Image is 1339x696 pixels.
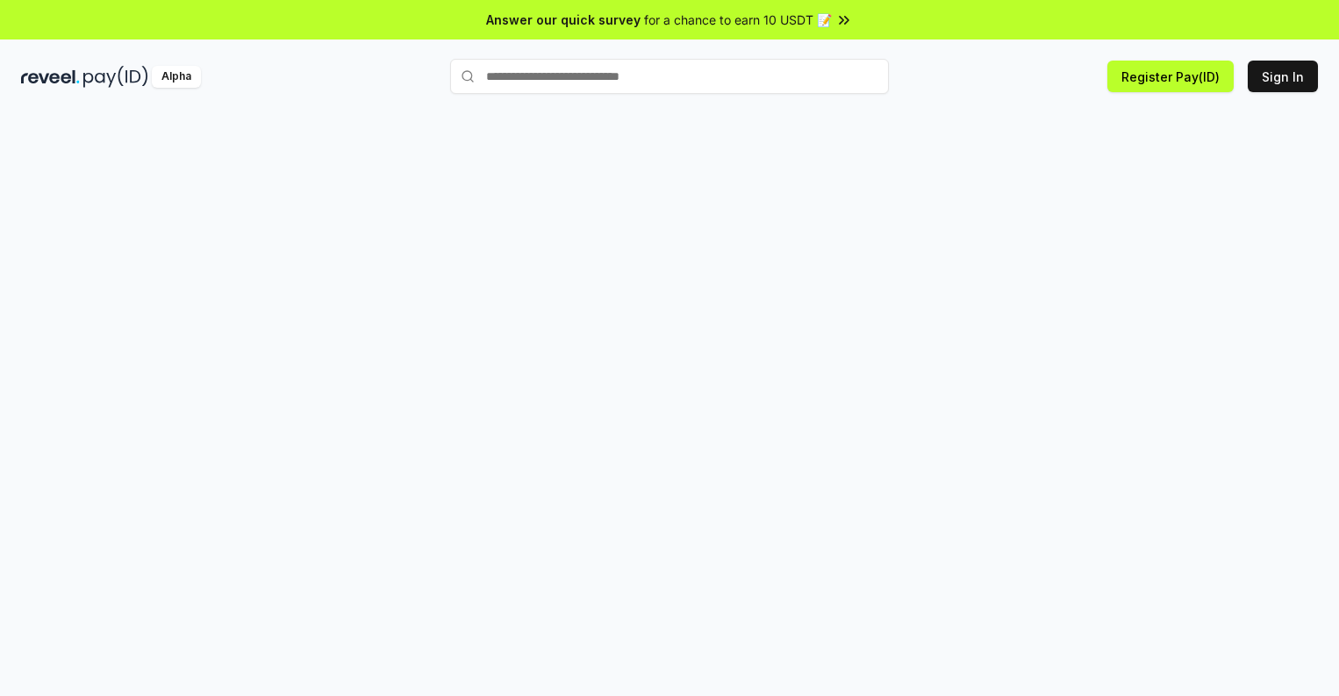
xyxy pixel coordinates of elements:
[1248,61,1318,92] button: Sign In
[152,66,201,88] div: Alpha
[644,11,832,29] span: for a chance to earn 10 USDT 📝
[21,66,80,88] img: reveel_dark
[486,11,641,29] span: Answer our quick survey
[1107,61,1234,92] button: Register Pay(ID)
[83,66,148,88] img: pay_id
